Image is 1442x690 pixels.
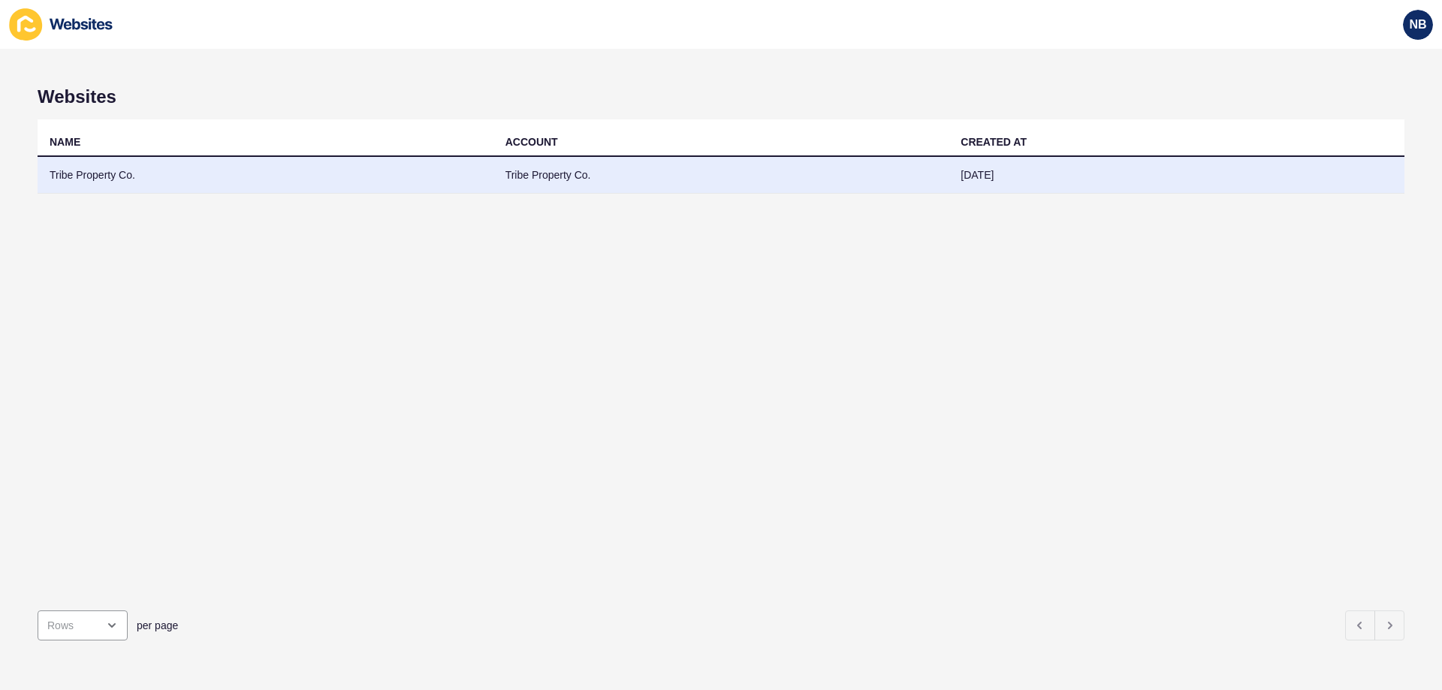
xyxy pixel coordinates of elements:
div: ACCOUNT [505,134,558,149]
td: Tribe Property Co. [38,157,493,194]
span: NB [1409,17,1426,32]
td: [DATE] [949,157,1404,194]
div: CREATED AT [961,134,1027,149]
div: open menu [38,610,128,640]
h1: Websites [38,86,1404,107]
td: Tribe Property Co. [493,157,949,194]
span: per page [137,618,178,633]
div: NAME [50,134,80,149]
